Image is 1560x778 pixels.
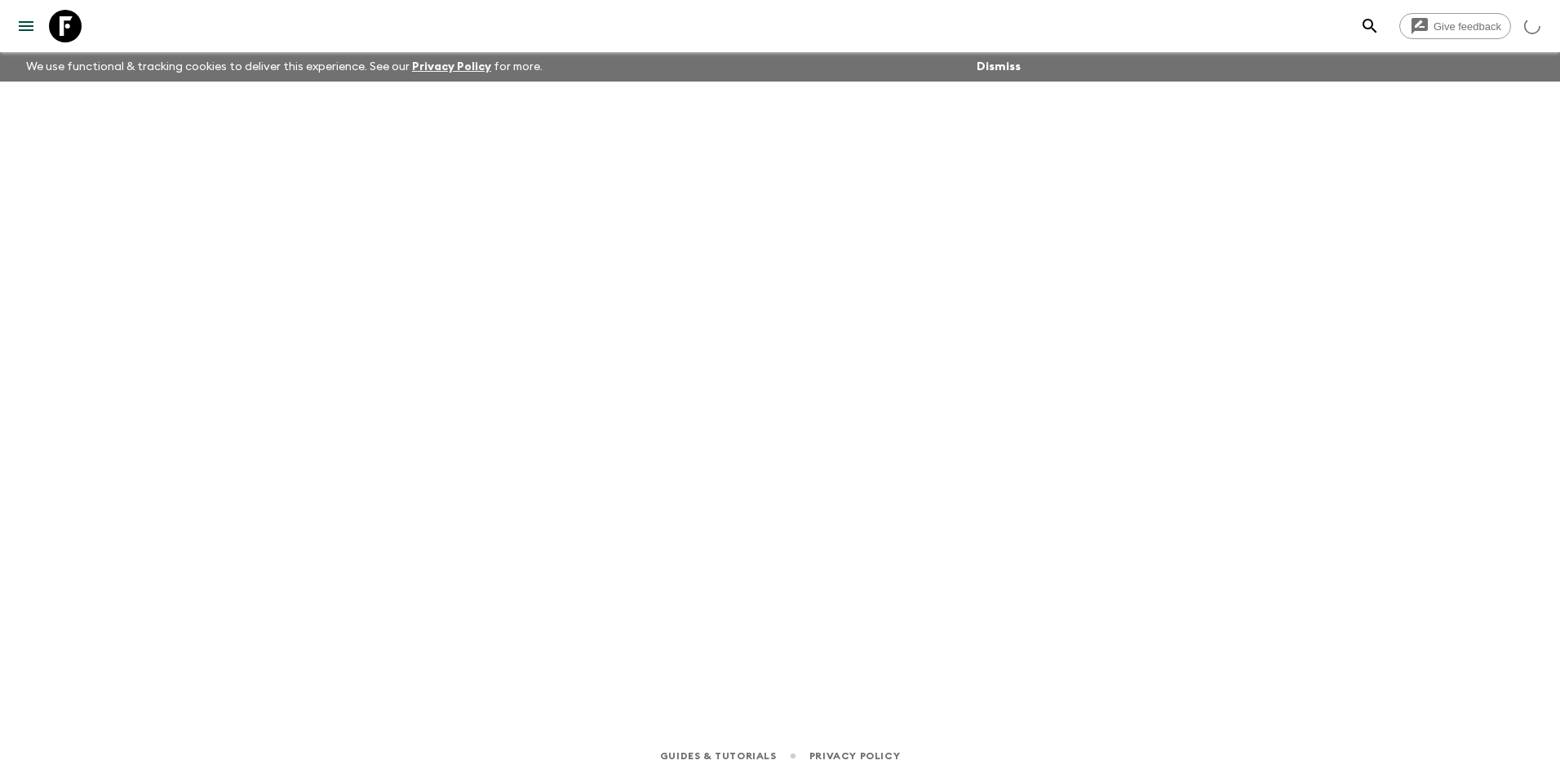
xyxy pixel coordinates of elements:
[660,747,777,765] a: Guides & Tutorials
[973,55,1025,78] button: Dismiss
[1354,10,1386,42] button: search adventures
[10,10,42,42] button: menu
[1425,20,1510,33] span: Give feedback
[412,61,491,73] a: Privacy Policy
[809,747,900,765] a: Privacy Policy
[20,52,549,82] p: We use functional & tracking cookies to deliver this experience. See our for more.
[1399,13,1511,39] a: Give feedback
